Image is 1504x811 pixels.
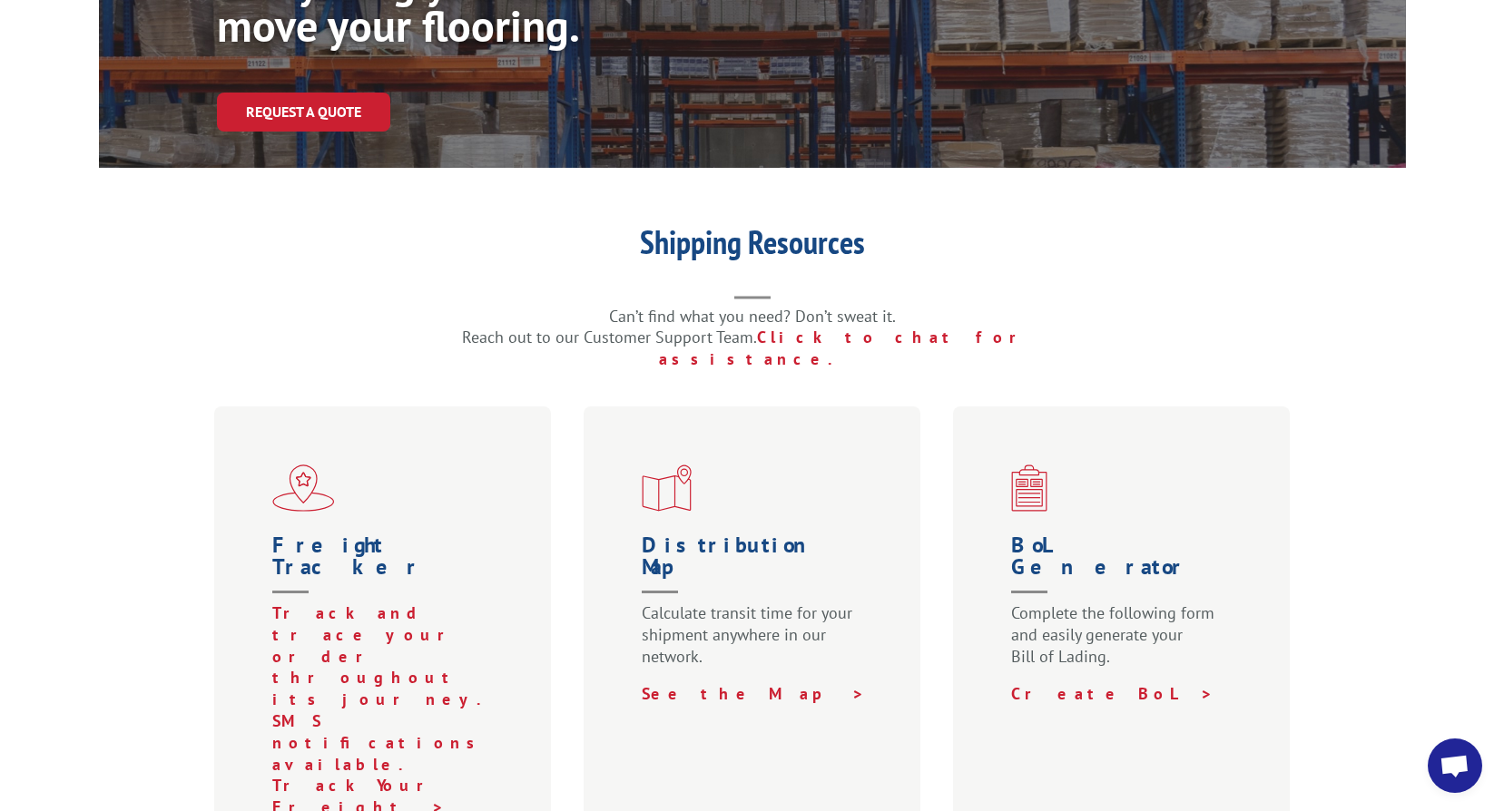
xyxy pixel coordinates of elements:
img: xgs-icon-distribution-map-red [642,464,692,512]
div: Open chat [1428,738,1482,793]
p: Calculate transit time for your shipment anywhere in our network. [642,602,870,683]
p: Can’t find what you need? Don’t sweat it. Reach out to our Customer Support Team. [389,306,1116,370]
h1: BoL Generator [1011,534,1240,602]
a: Request a Quote [217,93,390,132]
h1: Freight Tracker [272,534,501,602]
a: See the Map > [642,683,865,704]
img: xgs-icon-flagship-distribution-model-red [272,464,335,512]
h1: Shipping Resources [389,226,1116,268]
a: Create BoL > [1011,683,1214,704]
a: Click to chat for assistance. [659,327,1042,369]
p: Complete the following form and easily generate your Bill of Lading. [1011,602,1240,683]
img: xgs-icon-bo-l-generator-red [1011,464,1047,512]
h1: Distribution Map [642,534,870,602]
p: Track and trace your order throughout its journey. SMS notifications available. [272,602,501,775]
a: Freight Tracker Track and trace your order throughout its journey. SMS notifications available. [272,534,501,775]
